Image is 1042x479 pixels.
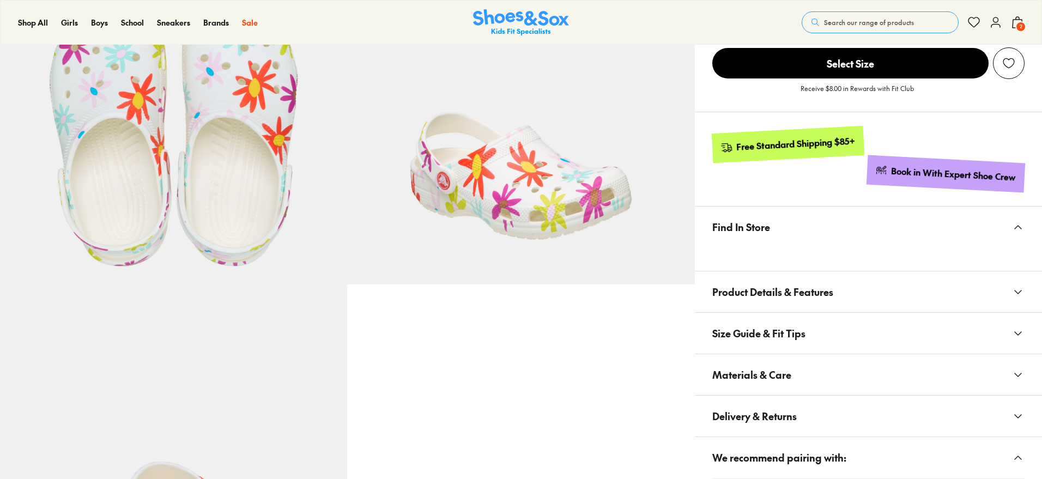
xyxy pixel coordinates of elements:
[61,17,78,28] a: Girls
[242,17,258,28] a: Sale
[695,207,1042,247] button: Find In Store
[712,276,833,308] span: Product Details & Features
[695,437,1042,478] button: We recommend pairing with:
[712,47,989,79] button: Select Size
[824,17,914,27] span: Search our range of products
[993,47,1025,79] button: Add to Wishlist
[712,48,989,78] span: Select Size
[712,317,805,349] span: Size Guide & Fit Tips
[891,165,1016,184] div: Book in With Expert Shoe Crew
[695,313,1042,354] button: Size Guide & Fit Tips
[695,354,1042,395] button: Materials & Care
[736,135,855,153] div: Free Standard Shipping $85+
[695,271,1042,312] button: Product Details & Features
[711,126,864,163] a: Free Standard Shipping $85+
[801,83,914,103] p: Receive $8.00 in Rewards with Fit Club
[18,17,48,28] a: Shop All
[712,441,846,474] span: We recommend pairing with:
[121,17,144,28] a: School
[712,247,1025,258] iframe: Find in Store
[91,17,108,28] a: Boys
[712,211,770,243] span: Find In Store
[157,17,190,28] a: Sneakers
[473,9,569,36] img: SNS_Logo_Responsive.svg
[712,359,791,391] span: Materials & Care
[867,155,1025,193] a: Book in With Expert Shoe Crew
[1015,21,1026,32] span: 2
[802,11,959,33] button: Search our range of products
[695,396,1042,436] button: Delivery & Returns
[473,9,569,36] a: Shoes & Sox
[203,17,229,28] a: Brands
[712,400,797,432] span: Delivery & Returns
[1011,10,1024,34] button: 2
